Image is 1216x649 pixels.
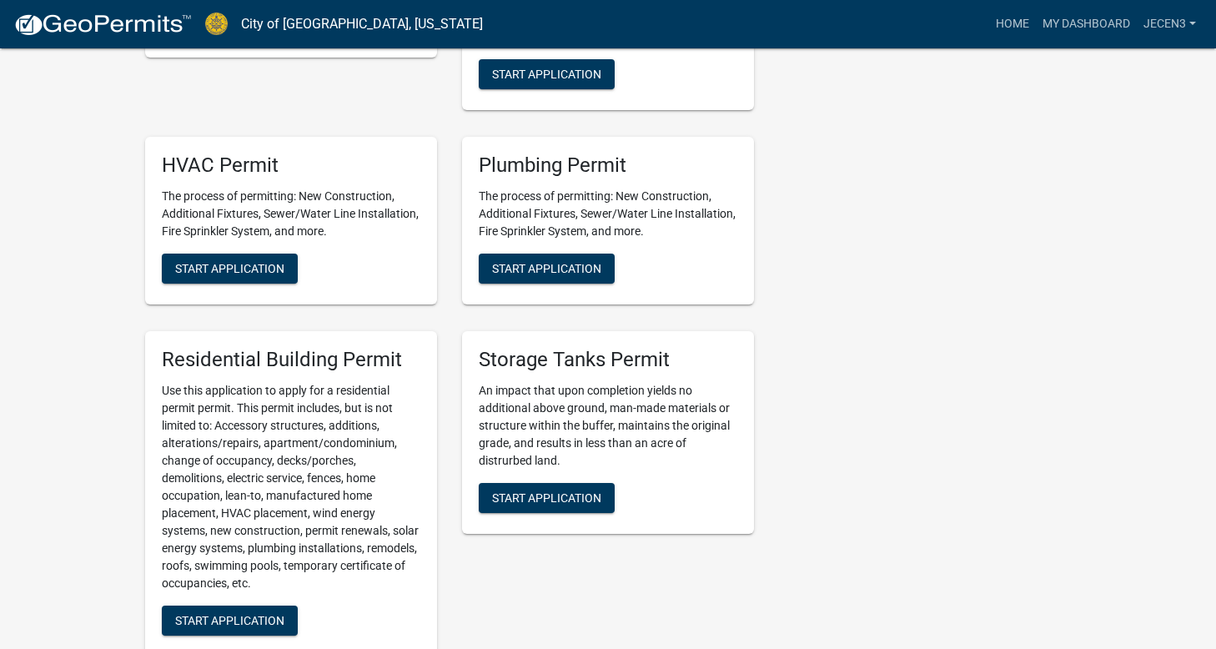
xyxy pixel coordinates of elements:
a: Home [989,8,1036,40]
button: Start Application [479,59,615,89]
a: My Dashboard [1036,8,1137,40]
a: JECen3 [1137,8,1203,40]
h5: Plumbing Permit [479,153,737,178]
span: Start Application [175,262,284,275]
p: The process of permitting: New Construction, Additional Fixtures, Sewer/Water Line Installation, ... [479,188,737,240]
p: Use this application to apply for a residential permit permit. This permit includes, but is not l... [162,382,420,592]
button: Start Application [479,483,615,513]
a: City of [GEOGRAPHIC_DATA], [US_STATE] [241,10,483,38]
span: Start Application [175,614,284,627]
img: City of Jeffersonville, Indiana [205,13,228,35]
span: Start Application [492,68,601,81]
button: Start Application [162,606,298,636]
p: An impact that upon completion yields no additional above ground, man-made materials or structure... [479,382,737,470]
button: Start Application [162,254,298,284]
button: Start Application [479,254,615,284]
p: The process of permitting: New Construction, Additional Fixtures, Sewer/Water Line Installation, ... [162,188,420,240]
h5: Storage Tanks Permit [479,348,737,372]
h5: HVAC Permit [162,153,420,178]
h5: Residential Building Permit [162,348,420,372]
span: Start Application [492,262,601,275]
span: Start Application [492,491,601,505]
